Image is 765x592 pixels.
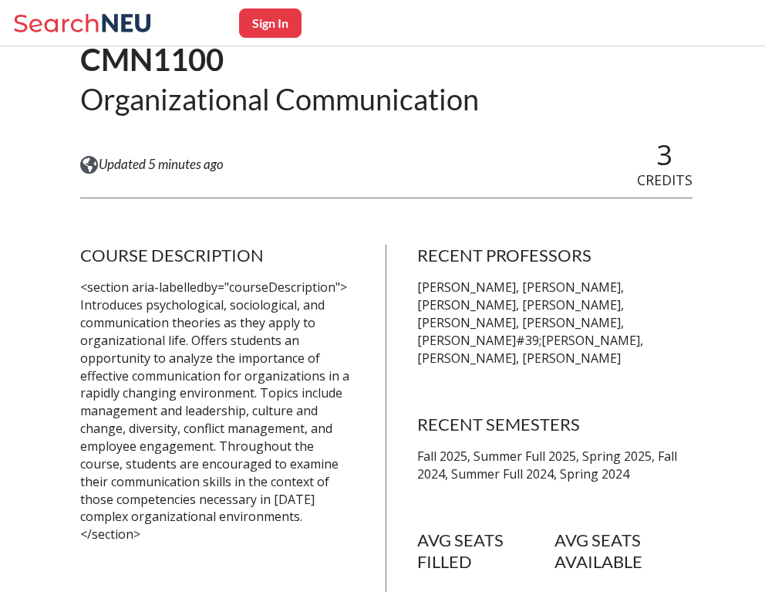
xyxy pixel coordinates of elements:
[80,80,479,118] h2: Organizational Communication
[80,40,479,79] h1: CMN1100
[80,279,356,543] p: <section aria-labelledby="courseDescription"> Introduces psychological, sociological, and communi...
[417,448,693,483] p: Fall 2025, Summer Full 2025, Spring 2025, Fall 2024, Summer Full 2024, Spring 2024
[554,529,693,573] h4: AVG SEATS AVAILABLE
[417,529,555,573] h4: AVG SEATS FILLED
[239,8,302,38] button: Sign In
[417,279,693,367] p: [PERSON_NAME], [PERSON_NAME], [PERSON_NAME], [PERSON_NAME], [PERSON_NAME], [PERSON_NAME], [PERSON...
[80,245,356,266] h4: COURSE DESCRIPTION
[417,245,693,266] h4: RECENT PROFESSORS
[99,156,224,173] span: Updated 5 minutes ago
[417,414,693,435] h4: RECENT SEMESTERS
[637,171,693,189] span: CREDITS
[656,136,672,174] span: 3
